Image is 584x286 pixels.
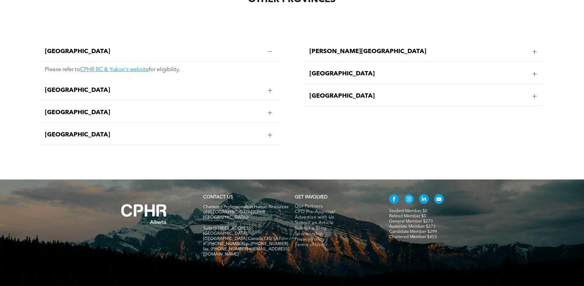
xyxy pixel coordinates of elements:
[45,66,275,73] p: Please refer to for eligibility.
[389,224,436,229] a: Associate Member $273
[203,205,288,219] span: Chartered Professionals in Human Resources of [GEOGRAPHIC_DATA] (CPHR [GEOGRAPHIC_DATA])
[309,48,527,55] span: [PERSON_NAME][GEOGRAPHIC_DATA]
[389,230,437,234] a: Candidate Member $299
[434,194,444,205] a: youtube
[295,231,376,237] a: Sponsorship
[109,192,179,236] img: A white background with a few lines on it
[389,214,426,218] a: Retired Member $0
[203,247,289,256] span: fax. [PHONE_NUMBER] e:[EMAIL_ADDRESS][DOMAIN_NAME]
[389,235,437,239] a: Chartered Member $453
[45,109,263,116] span: [GEOGRAPHIC_DATA]
[295,226,376,231] a: Submit a Blog
[203,242,288,246] span: tf. [PHONE_NUMBER] p. [PHONE_NUMBER]
[389,209,427,213] a: Student Member $0
[203,231,281,241] span: [GEOGRAPHIC_DATA], [GEOGRAPHIC_DATA] Canada T2G 1A1
[404,194,414,205] a: instagram
[295,242,376,248] a: Terms of Use
[309,92,527,100] span: [GEOGRAPHIC_DATA]
[295,204,376,209] a: Our Partners
[295,195,327,200] span: GET INVOLVED
[295,237,376,242] a: Privacy Policy
[419,194,429,205] a: linkedin
[45,87,263,94] span: [GEOGRAPHIC_DATA]
[295,215,376,220] a: Advertise with Us
[309,70,527,78] span: [GEOGRAPHIC_DATA]
[45,131,263,139] span: [GEOGRAPHIC_DATA]
[389,194,399,205] a: facebook
[203,226,252,230] span: Suite [STREET_ADDRESS]
[295,209,376,215] a: CPD Pre-Approval
[389,219,433,223] a: General Member $273
[45,48,263,55] span: [GEOGRAPHIC_DATA]
[203,195,233,200] a: CONTACT US
[80,67,149,72] a: CPHR BC & Yukon's website
[295,220,376,226] a: Submit an Article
